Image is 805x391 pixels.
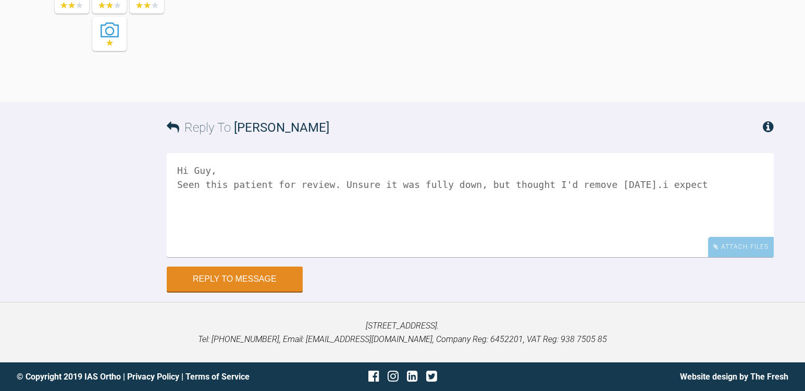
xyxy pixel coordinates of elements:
[167,118,329,137] h3: Reply To
[167,267,303,292] button: Reply to Message
[234,120,329,135] span: [PERSON_NAME]
[167,153,774,257] textarea: Hi Guy, Seen this patient for review. Unsure it was fully down, but thought I'd remove [DATE].i e...
[127,372,179,382] a: Privacy Policy
[17,319,788,346] p: [STREET_ADDRESS]. Tel: [PHONE_NUMBER], Email: [EMAIL_ADDRESS][DOMAIN_NAME], Company Reg: 6452201,...
[17,370,274,384] div: © Copyright 2019 IAS Ortho | |
[680,372,788,382] a: Website design by The Fresh
[708,237,774,257] div: Attach Files
[185,372,250,382] a: Terms of Service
